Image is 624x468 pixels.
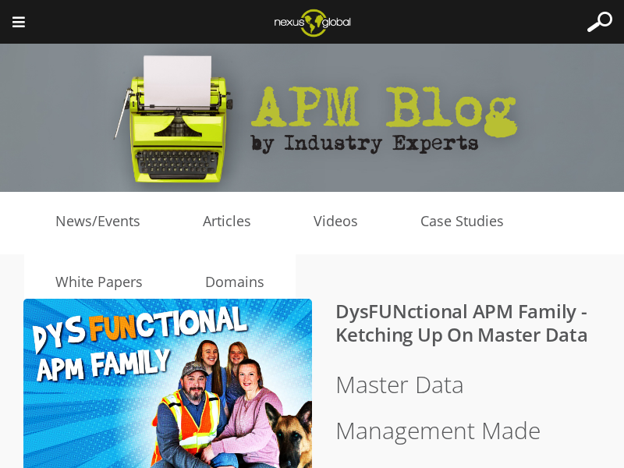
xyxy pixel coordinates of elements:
[389,210,535,233] a: Case Studies
[262,4,363,41] img: Nexus Global
[24,210,172,233] a: News/Events
[172,210,282,233] a: Articles
[282,210,389,233] a: Videos
[335,298,588,347] a: DysFUNctional APM Family - Ketching Up On Master Data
